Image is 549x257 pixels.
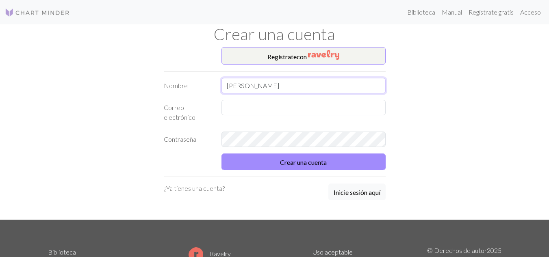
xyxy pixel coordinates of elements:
font: Manual [442,8,462,16]
a: Uso aceptable [312,248,353,256]
img: Logo [5,8,70,17]
a: Manual [438,4,465,20]
font: Regístrate gratis [469,8,514,16]
font: ¿Ya tienes una cuenta? [164,184,225,192]
font: Crear una cuenta [214,24,335,44]
font: Crear una cuenta [280,158,327,166]
font: Regístrate [267,53,297,60]
font: 2025 [487,246,501,254]
font: Correo electrónico [164,104,195,121]
font: Nombre [164,82,188,89]
button: Regístratecon [221,47,386,65]
button: Crear una cuenta [221,153,386,170]
font: Contraseña [164,135,196,143]
font: Acceso [520,8,541,16]
a: Biblioteca [48,248,76,256]
a: Acceso [517,4,544,20]
font: con [297,53,307,60]
font: Biblioteca [407,8,435,16]
font: © Derechos de autor [427,246,487,254]
button: Inicie sesión aquí [328,184,386,200]
font: Inicie sesión aquí [334,188,380,196]
a: Biblioteca [404,4,438,20]
img: Ravelry [308,50,339,60]
a: Regístrate gratis [465,4,517,20]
